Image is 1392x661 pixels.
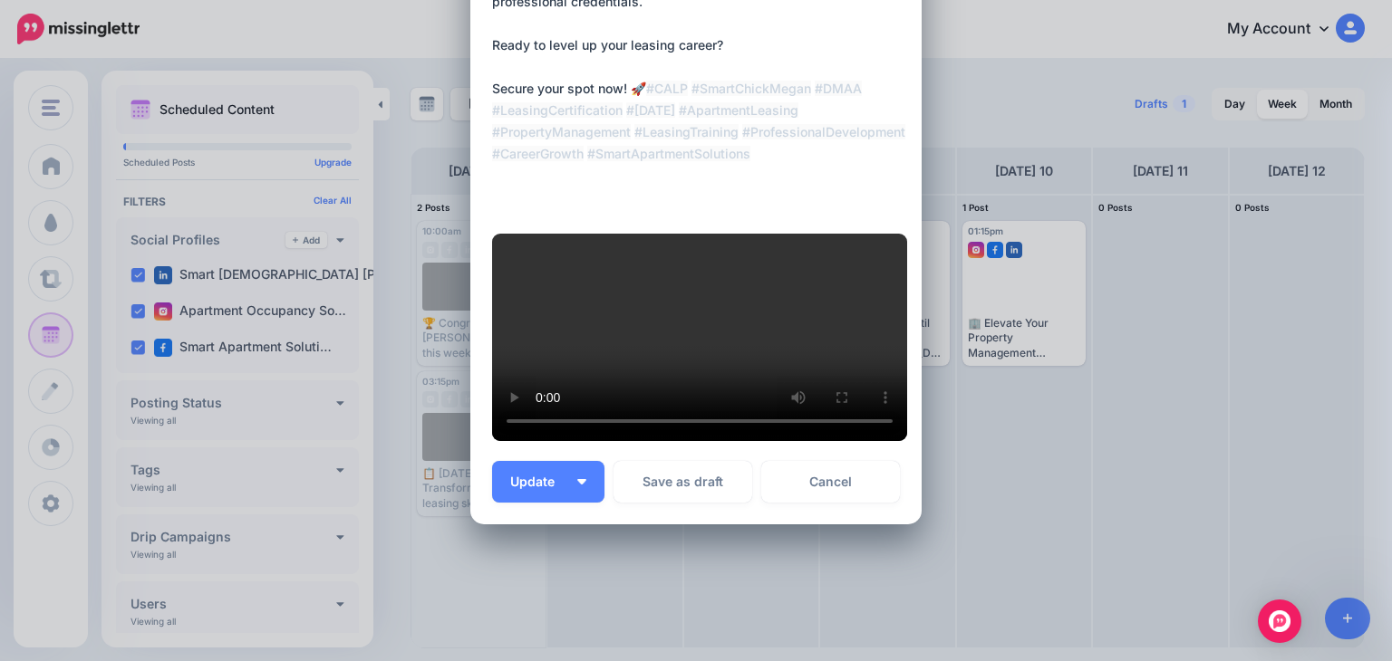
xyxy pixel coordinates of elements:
a: Cancel [761,461,900,503]
button: Update [492,461,604,503]
button: Save as draft [614,461,752,503]
div: Open Intercom Messenger [1258,599,1301,643]
img: arrow-down-white.png [577,479,586,484]
span: Update [510,475,568,488]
